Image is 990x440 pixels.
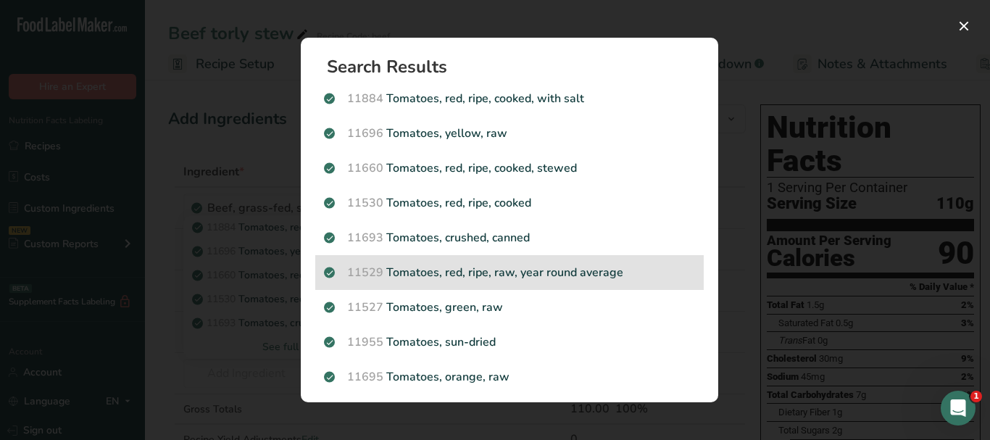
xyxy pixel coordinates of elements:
[324,333,695,351] p: Tomatoes, sun-dried
[347,91,383,107] span: 11884
[347,160,383,176] span: 11660
[941,391,976,426] iframe: Intercom live chat
[347,369,383,385] span: 11695
[970,391,982,402] span: 1
[324,90,695,107] p: Tomatoes, red, ripe, cooked, with salt
[347,334,383,350] span: 11955
[324,229,695,246] p: Tomatoes, crushed, canned
[324,159,695,177] p: Tomatoes, red, ripe, cooked, stewed
[324,125,695,142] p: Tomatoes, yellow, raw
[347,265,383,281] span: 11529
[324,194,695,212] p: Tomatoes, red, ripe, cooked
[347,230,383,246] span: 11693
[347,195,383,211] span: 11530
[324,368,695,386] p: Tomatoes, orange, raw
[327,58,704,75] h1: Search Results
[347,299,383,315] span: 11527
[324,264,695,281] p: Tomatoes, red, ripe, raw, year round average
[324,299,695,316] p: Tomatoes, green, raw
[347,125,383,141] span: 11696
